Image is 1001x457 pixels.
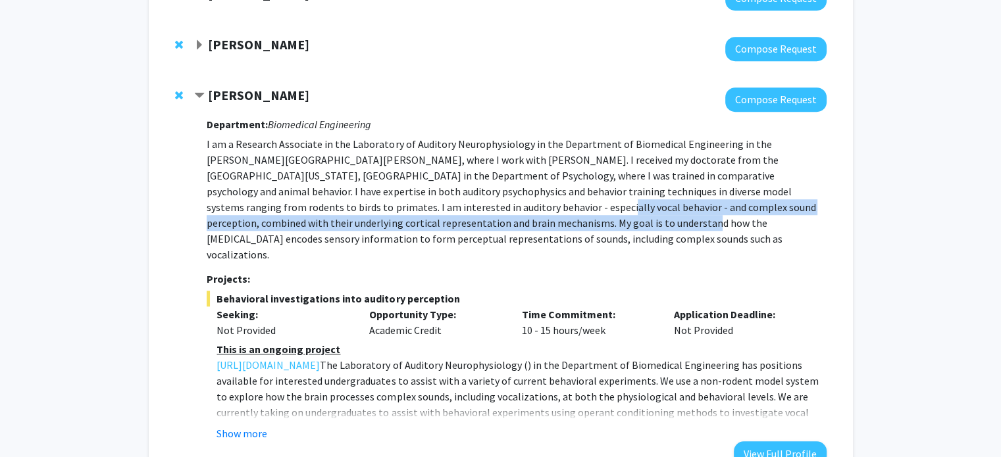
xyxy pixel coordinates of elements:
[217,425,267,441] button: Show more
[175,90,183,101] span: Remove Michael Osmanski from bookmarks
[10,398,56,447] iframe: Chat
[320,358,527,372] span: The Laboratory of Auditory Neurophysiology (
[217,322,349,338] div: Not Provided
[725,87,827,112] button: Compose Request to Michael Osmanski
[175,39,183,50] span: Remove Chen Li from bookmarks
[359,306,512,338] div: Academic Credit
[268,118,371,131] i: Biomedical Engineering
[725,37,827,61] button: Compose Request to Chen Li
[674,306,807,322] p: Application Deadline:
[217,306,349,322] p: Seeking:
[664,306,817,338] div: Not Provided
[369,306,502,322] p: Opportunity Type:
[207,118,268,131] strong: Department:
[207,272,250,285] strong: Projects:
[521,306,654,322] p: Time Commitment:
[194,91,205,101] span: Contract Michael Osmanski Bookmark
[194,40,205,51] span: Expand Chen Li Bookmark
[217,357,320,373] a: [URL][DOMAIN_NAME]
[207,291,826,306] span: Behavioral investigations into auditory perception
[217,343,340,356] u: This is an ongoing project
[208,36,309,53] strong: [PERSON_NAME]
[208,87,309,103] strong: [PERSON_NAME]
[207,136,826,262] p: I am a Research Associate in the Laboratory of Auditory Neurophysiology in the Department of Biom...
[511,306,664,338] div: 10 - 15 hours/week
